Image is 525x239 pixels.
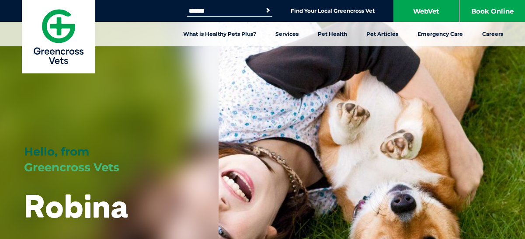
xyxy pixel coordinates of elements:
a: Careers [473,22,513,46]
a: What is Healthy Pets Plus? [174,22,266,46]
a: Pet Articles [357,22,408,46]
h1: Robina [24,189,128,223]
a: Pet Health [308,22,357,46]
a: Emergency Care [408,22,473,46]
button: Search [264,6,272,15]
a: Find Your Local Greencross Vet [291,7,375,14]
span: Hello, from [24,145,89,159]
span: Greencross Vets [24,160,119,174]
a: Services [266,22,308,46]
